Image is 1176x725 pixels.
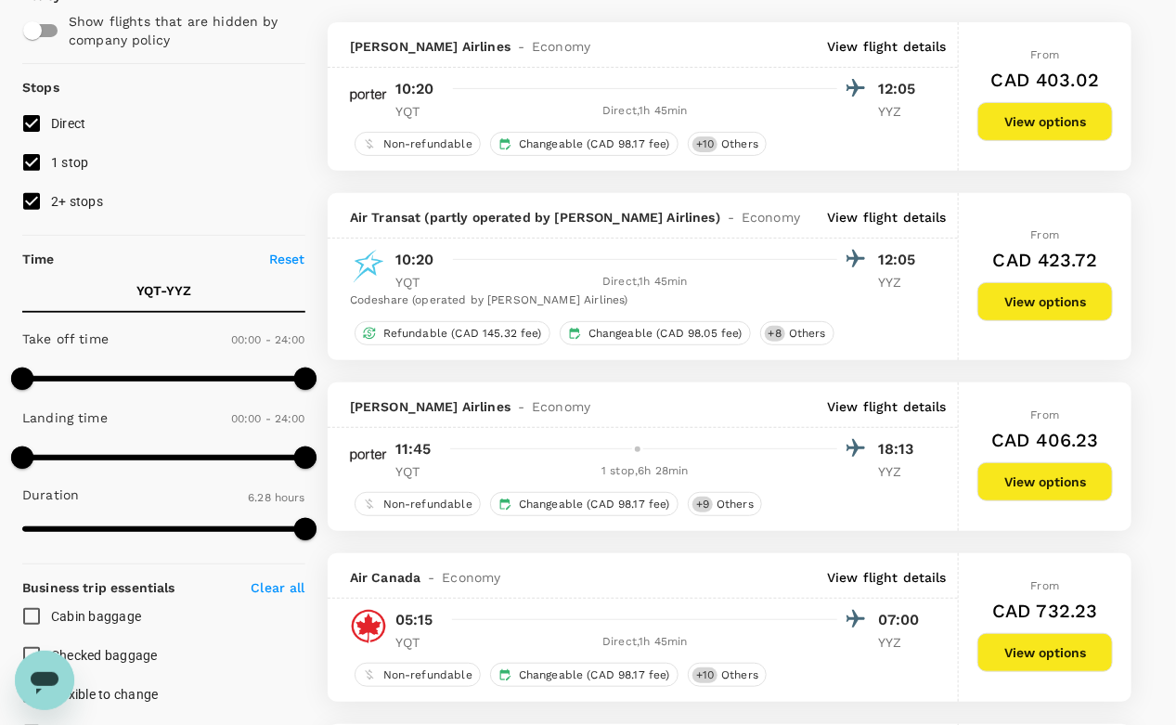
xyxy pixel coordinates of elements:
span: 00:00 - 24:00 [231,412,305,425]
span: Changeable (CAD 98.05 fee) [581,326,750,342]
p: 11:45 [395,438,432,460]
p: YQT [395,462,442,481]
div: +9Others [688,492,762,516]
div: 1 stop , 6h 28min [453,462,837,481]
span: Flexible to change [51,687,159,702]
img: PD [350,437,387,474]
span: Others [782,326,834,342]
span: - [720,208,742,227]
p: Time [22,250,55,268]
button: View options [977,282,1113,321]
div: Direct , 1h 45min [453,273,837,291]
p: YQT - YYZ [136,281,191,300]
div: Direct , 1h 45min [453,102,837,121]
span: + 8 [765,326,785,342]
p: View flight details [827,37,947,56]
img: AC [350,608,387,645]
span: Direct [51,116,86,131]
div: +10Others [688,663,767,687]
div: Non-refundable [355,663,481,687]
p: Take off time [22,330,109,348]
p: YYZ [878,273,924,291]
span: + 10 [692,136,717,152]
strong: Business trip essentials [22,580,175,595]
span: Cabin baggage [51,609,141,624]
p: 18:13 [878,438,924,460]
span: Non-refundable [376,136,480,152]
div: Codeshare (operated by [PERSON_NAME] Airlines) [350,291,924,310]
span: Non-refundable [376,497,480,512]
span: Non-refundable [376,667,480,683]
span: Economy [742,208,800,227]
button: View options [977,102,1113,141]
p: YQT [395,633,442,652]
p: 10:20 [395,78,434,100]
h6: CAD 406.23 [991,425,1099,455]
div: Non-refundable [355,132,481,156]
span: Changeable (CAD 98.17 fee) [511,136,678,152]
p: YYZ [878,462,924,481]
p: Show flights that are hidden by company policy [69,12,292,49]
p: View flight details [827,208,947,227]
img: PD [350,77,387,114]
h6: CAD 732.23 [992,596,1098,626]
span: - [510,37,532,56]
span: Changeable (CAD 98.17 fee) [511,667,678,683]
div: Non-refundable [355,492,481,516]
p: View flight details [827,397,947,416]
button: View options [977,462,1113,501]
button: View options [977,633,1113,672]
p: Clear all [251,578,304,597]
p: 05:15 [395,609,433,631]
div: Refundable (CAD 145.32 fee) [355,321,550,345]
span: From [1031,48,1060,61]
div: +8Others [760,321,834,345]
span: Others [714,136,766,152]
span: Checked baggage [51,648,158,663]
div: Direct , 1h 45min [453,633,837,652]
span: Others [709,497,761,512]
div: Changeable (CAD 98.17 fee) [490,132,678,156]
div: +10Others [688,132,767,156]
span: 00:00 - 24:00 [231,333,305,346]
p: 12:05 [878,249,924,271]
p: 10:20 [395,249,434,271]
span: + 9 [692,497,713,512]
div: Changeable (CAD 98.17 fee) [490,663,678,687]
p: 07:00 [878,609,924,631]
p: YQT [395,273,442,291]
span: 1 stop [51,155,89,170]
img: TS [350,248,387,285]
strong: Stops [22,80,59,95]
span: Air Canada [350,568,421,587]
div: Changeable (CAD 98.17 fee) [490,492,678,516]
h6: CAD 403.02 [991,65,1100,95]
p: Duration [22,485,79,504]
span: Changeable (CAD 98.17 fee) [511,497,678,512]
span: - [510,397,532,416]
p: YQT [395,102,442,121]
span: From [1031,228,1060,241]
span: From [1031,579,1060,592]
h6: CAD 423.72 [993,245,1098,275]
p: YYZ [878,102,924,121]
div: Changeable (CAD 98.05 fee) [560,321,751,345]
iframe: Button to launch messaging window [15,651,74,710]
span: [PERSON_NAME] Airlines [350,397,510,416]
p: 12:05 [878,78,924,100]
span: Economy [532,397,590,416]
span: Others [714,667,766,683]
span: Refundable (CAD 145.32 fee) [376,326,549,342]
span: Air Transat (partly operated by [PERSON_NAME] Airlines) [350,208,720,227]
span: Economy [442,568,500,587]
p: YYZ [878,633,924,652]
span: Economy [532,37,590,56]
p: Landing time [22,408,108,427]
span: 2+ stops [51,194,103,209]
p: Reset [269,250,305,268]
span: 6.28 hours [248,491,305,504]
span: - [420,568,442,587]
span: [PERSON_NAME] Airlines [350,37,510,56]
span: From [1031,408,1060,421]
p: View flight details [827,568,947,587]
